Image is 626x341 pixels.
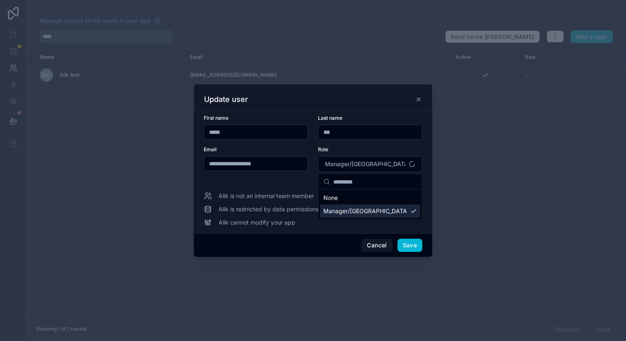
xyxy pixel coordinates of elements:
[219,192,314,200] span: Alik is not an internal team member
[204,115,229,121] span: First name
[204,146,217,152] span: Email
[204,94,248,104] h3: Update user
[361,239,392,252] button: Cancel
[318,156,422,172] button: Select Button
[397,239,422,252] button: Save
[320,191,420,205] div: None
[219,218,295,227] span: Alik cannot modify your app
[323,207,407,215] span: Manager/[GEOGRAPHIC_DATA]
[219,205,318,213] span: Alik is restricted by data permissions
[318,190,422,220] div: Suggestions
[318,146,328,152] span: Role
[318,115,342,121] span: Last name
[325,160,405,168] span: Manager/[GEOGRAPHIC_DATA]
